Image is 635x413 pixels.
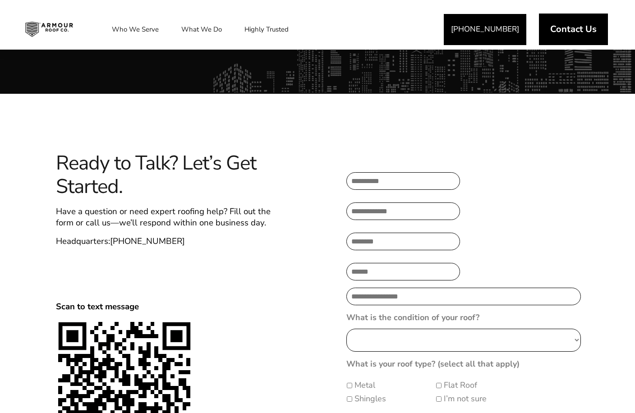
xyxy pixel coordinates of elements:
a: What We Do [172,18,231,41]
span: Have a question or need expert roofing help? Fill out the form or call us—we’ll respond within on... [56,206,271,229]
label: What is the condition of your roof? [346,312,479,323]
label: Metal [354,379,375,391]
a: Contact Us [539,14,608,45]
span: Headquarters: [56,235,185,247]
label: Flat Roof [444,379,477,391]
a: Highly Trusted [235,18,298,41]
a: Who We Serve [103,18,168,41]
span: Contact Us [550,25,597,34]
span: Scan to text message [56,301,139,312]
span: Ready to Talk? Let’s Get Started. [56,151,280,199]
a: [PHONE_NUMBER] [110,235,185,247]
label: I’m not sure [444,393,487,405]
img: Industrial and Commercial Roofing Company | Armour Roof Co. [18,18,80,41]
a: [PHONE_NUMBER] [444,14,526,45]
label: Shingles [354,393,386,405]
label: What is your roof type? (select all that apply) [346,359,520,369]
